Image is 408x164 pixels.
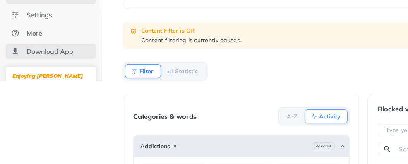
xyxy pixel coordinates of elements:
[133,113,197,120] div: Categories & words
[11,29,19,37] img: about.svg
[11,47,19,55] img: download-app.svg
[26,29,42,37] div: More
[11,11,19,19] img: settings.svg
[319,114,341,119] b: Activity
[315,143,331,149] b: 29 words
[131,68,138,75] img: Filter
[12,72,89,88] div: Enjoying [PERSON_NAME] Blocker?
[141,27,195,34] b: Content Filter is Off
[167,68,174,75] img: Statistic
[311,113,317,120] img: Activity
[287,114,298,119] b: A-Z
[175,69,198,74] b: Statistic
[140,143,170,150] b: Addictions
[26,11,52,19] div: Settings
[26,47,73,55] div: Download App
[139,69,154,74] b: Filter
